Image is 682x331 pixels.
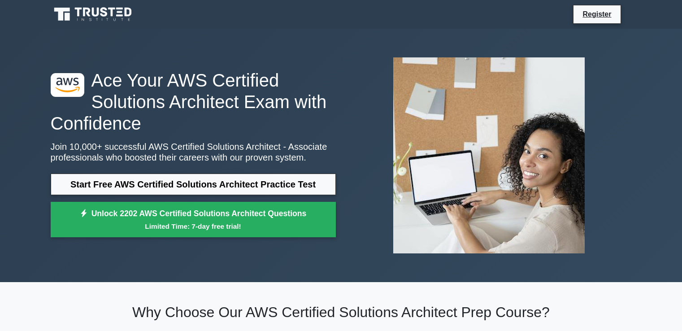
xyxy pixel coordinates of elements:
a: Unlock 2202 AWS Certified Solutions Architect QuestionsLimited Time: 7-day free trial! [51,202,336,238]
a: Start Free AWS Certified Solutions Architect Practice Test [51,174,336,195]
p: Join 10,000+ successful AWS Certified Solutions Architect - Associate professionals who boosted t... [51,141,336,163]
a: Register [577,9,617,20]
h2: Why Choose Our AWS Certified Solutions Architect Prep Course? [51,304,632,321]
small: Limited Time: 7-day free trial! [62,221,325,231]
h1: Ace Your AWS Certified Solutions Architect Exam with Confidence [51,70,336,134]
